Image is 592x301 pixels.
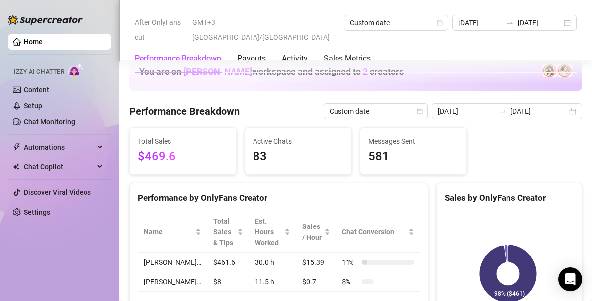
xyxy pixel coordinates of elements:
[249,272,296,292] td: 11.5 h
[24,139,94,155] span: Automations
[499,107,507,115] span: to
[138,272,207,292] td: [PERSON_NAME]…
[458,17,502,28] input: Start date
[24,118,75,126] a: Chat Monitoring
[138,148,228,166] span: $469.6
[506,19,514,27] span: swap-right
[302,221,322,243] span: Sales / Hour
[13,163,19,170] img: Chat Copilot
[437,20,443,26] span: calendar
[138,191,420,205] div: Performance by OnlyFans Creator
[253,136,343,147] span: Active Chats
[518,17,562,28] input: End date
[8,15,83,25] img: logo-BBDzfeDw.svg
[207,212,249,253] th: Total Sales & Tips
[330,104,422,119] span: Custom date
[282,53,308,65] div: Activity
[144,226,193,237] span: Name
[368,136,459,147] span: Messages Sent
[342,257,358,268] span: 11 %
[13,143,21,151] span: thunderbolt
[558,267,582,291] div: Open Intercom Messenger
[336,212,420,253] th: Chat Conversion
[135,53,221,65] div: Performance Breakdown
[506,19,514,27] span: to
[138,212,207,253] th: Name
[445,191,574,205] div: Sales by OnlyFans Creator
[14,67,64,76] span: Izzy AI Chatter
[207,253,249,272] td: $461.6
[368,148,459,166] span: 581
[249,253,296,272] td: 30.0 h
[135,15,186,45] span: After OnlyFans cut
[138,253,207,272] td: [PERSON_NAME]…
[24,159,94,175] span: Chat Copilot
[24,86,49,94] a: Content
[342,276,358,287] span: 8 %
[350,15,442,30] span: Custom date
[342,226,406,237] span: Chat Conversion
[138,136,228,147] span: Total Sales
[438,106,495,117] input: Start date
[296,212,336,253] th: Sales / Hour
[129,104,240,118] h4: Performance Breakdown
[207,272,249,292] td: $8
[253,148,343,166] span: 83
[255,216,282,248] div: Est. Hours Worked
[417,108,423,114] span: calendar
[24,102,42,110] a: Setup
[510,106,567,117] input: End date
[192,15,338,45] span: GMT+3 [GEOGRAPHIC_DATA]/[GEOGRAPHIC_DATA]
[324,53,371,65] div: Sales Metrics
[24,208,50,216] a: Settings
[24,38,43,46] a: Home
[213,216,235,248] span: Total Sales & Tips
[499,107,507,115] span: swap-right
[296,253,336,272] td: $15.39
[68,63,84,77] img: AI Chatter
[237,53,266,65] div: Payouts
[296,272,336,292] td: $0.7
[24,188,91,196] a: Discover Viral Videos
